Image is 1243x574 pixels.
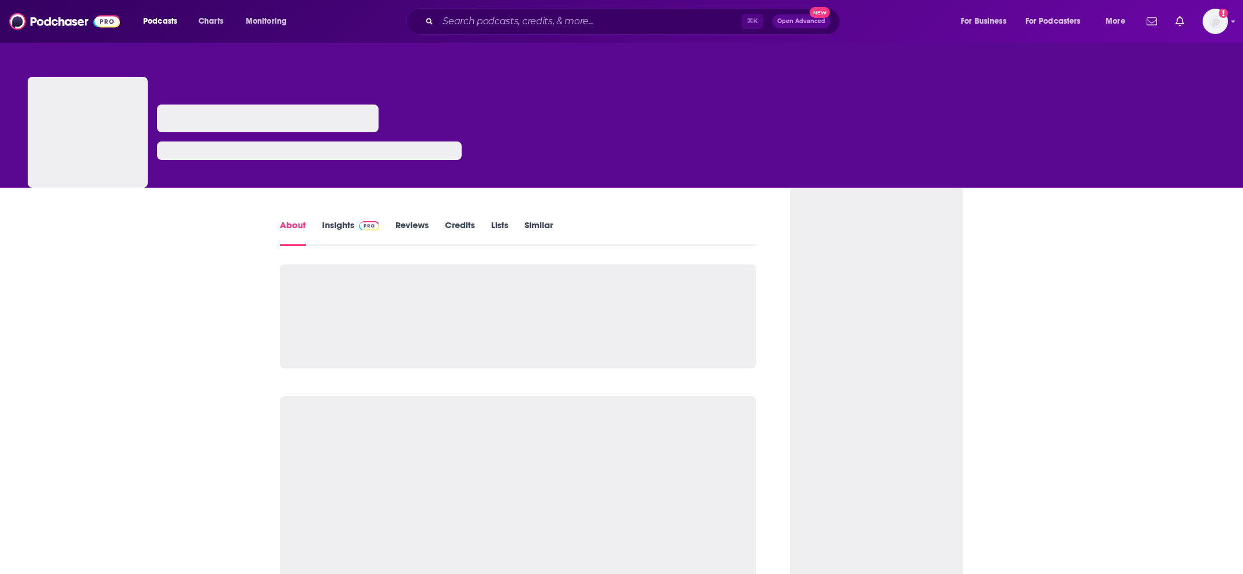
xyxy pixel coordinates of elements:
[359,221,379,230] img: Podchaser Pro
[742,14,763,29] span: ⌘ K
[1098,12,1140,31] button: open menu
[1025,13,1081,29] span: For Podcasters
[525,219,553,246] a: Similar
[135,12,192,31] button: open menu
[238,12,302,31] button: open menu
[1018,12,1098,31] button: open menu
[1142,12,1162,31] a: Show notifications dropdown
[491,219,508,246] a: Lists
[1203,9,1228,34] button: Show profile menu
[417,8,851,35] div: Search podcasts, credits, & more...
[191,12,230,31] a: Charts
[395,219,429,246] a: Reviews
[953,12,1021,31] button: open menu
[961,13,1006,29] span: For Business
[280,219,306,246] a: About
[777,18,825,24] span: Open Advanced
[1171,12,1189,31] a: Show notifications dropdown
[810,7,830,18] span: New
[199,13,223,29] span: Charts
[246,13,287,29] span: Monitoring
[322,219,379,246] a: InsightsPodchaser Pro
[438,12,742,31] input: Search podcasts, credits, & more...
[9,10,120,32] img: Podchaser - Follow, Share and Rate Podcasts
[772,14,830,28] button: Open AdvancedNew
[445,219,475,246] a: Credits
[1219,9,1228,18] svg: Add a profile image
[1203,9,1228,34] img: User Profile
[1106,13,1125,29] span: More
[143,13,177,29] span: Podcasts
[1203,9,1228,34] span: Logged in as ehladik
